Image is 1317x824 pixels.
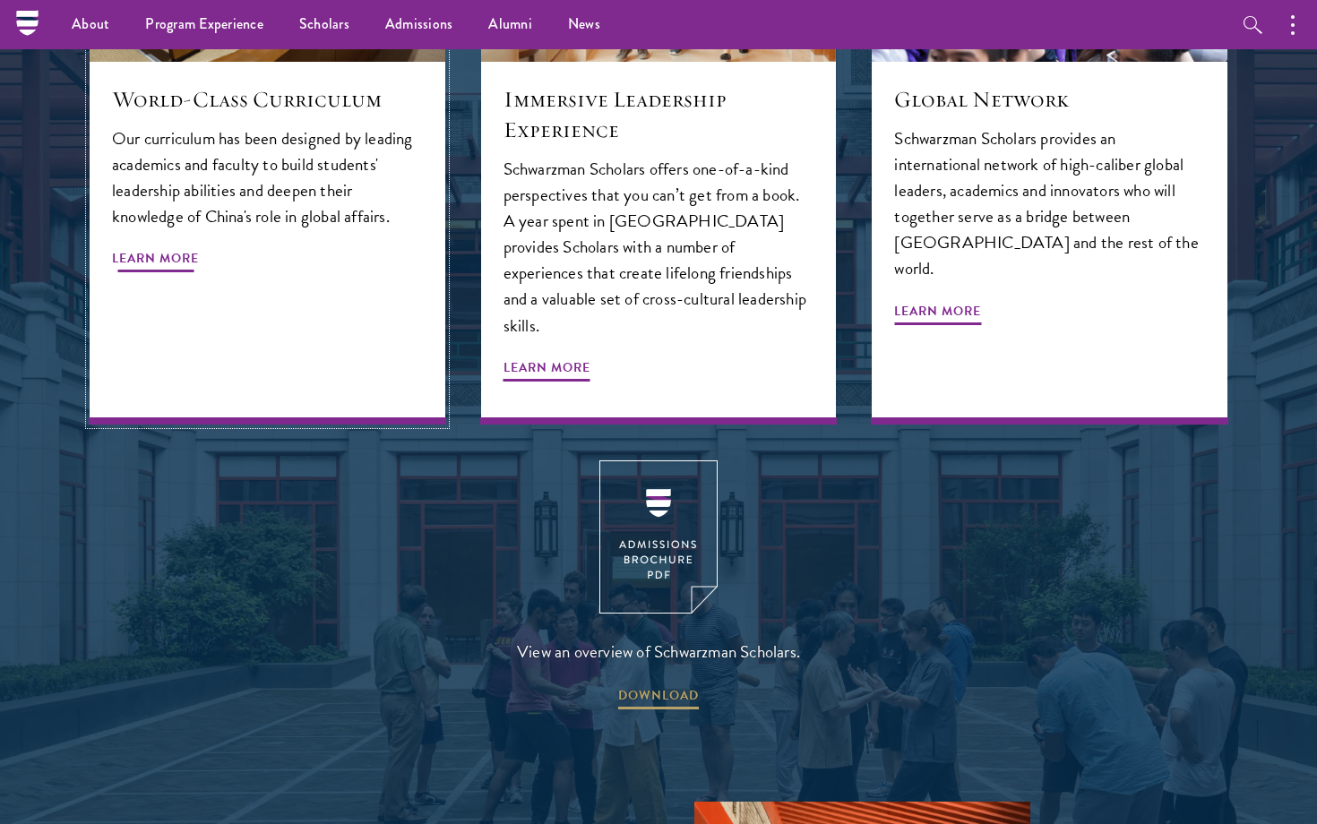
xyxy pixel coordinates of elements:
[112,125,423,229] p: Our curriculum has been designed by leading academics and faculty to build students' leadership a...
[504,356,590,384] span: Learn More
[517,637,800,666] span: View an overview of Schwarzman Scholars.
[504,156,814,338] p: Schwarzman Scholars offers one-of-a-kind perspectives that you can’t get from a book. A year spen...
[894,125,1205,281] p: Schwarzman Scholars provides an international network of high-caliber global leaders, academics a...
[894,300,981,328] span: Learn More
[894,84,1205,115] h5: Global Network
[618,684,699,712] span: DOWNLOAD
[504,84,814,145] h5: Immersive Leadership Experience
[112,247,199,275] span: Learn More
[517,460,800,712] a: View an overview of Schwarzman Scholars. DOWNLOAD
[112,84,423,115] h5: World-Class Curriculum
